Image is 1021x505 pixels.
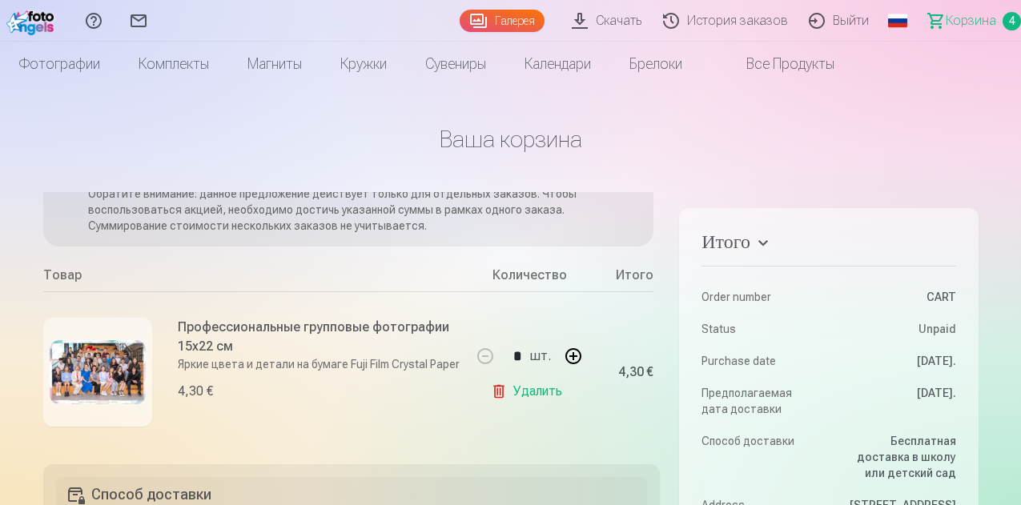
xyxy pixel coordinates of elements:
[618,367,653,377] div: 4,30 €
[701,433,821,481] dt: Способ доставки
[43,266,470,291] div: Товар
[530,337,551,375] div: шт.
[610,42,701,86] a: Брелоки
[178,356,460,372] p: Яркие цвета и детали на бумаге Fuji Film Crystal Paper
[119,42,228,86] a: Комплекты
[228,42,321,86] a: Магниты
[701,385,821,417] dt: Предполагаемая дата доставки
[701,353,821,369] dt: Purchase date
[178,318,460,356] h6: Профессиональные групповые фотографии 15x22 см
[460,10,545,32] a: Галерея
[701,42,854,86] a: Все продукты
[701,289,821,305] dt: Order number
[589,266,653,291] div: Итого
[178,382,213,401] div: 4,30 €
[701,230,955,259] button: Итого
[837,289,956,305] dd: CART
[918,321,956,337] span: Unpaid
[837,385,956,417] dd: [DATE].
[469,266,589,291] div: Количество
[1003,12,1021,30] span: 4
[406,42,505,86] a: Сувениры
[946,11,996,30] span: Корзина
[88,186,641,234] p: Обратите внимание: данное предложение действует только для отдельных заказов. Чтобы воспользовать...
[505,42,610,86] a: Календари
[837,353,956,369] dd: [DATE].
[6,6,58,35] img: /fa1
[321,42,406,86] a: Кружки
[43,125,979,154] h1: Ваша корзина
[491,375,569,407] a: Удалить
[837,433,956,481] dd: Бесплатная доставка в школу или детский сад
[701,321,821,337] dt: Status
